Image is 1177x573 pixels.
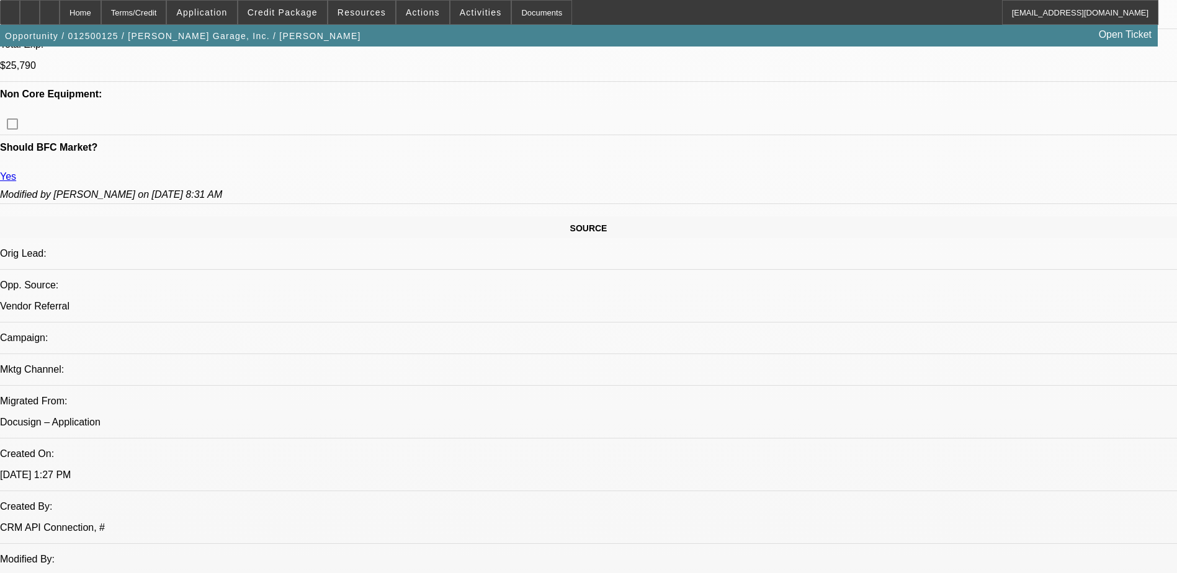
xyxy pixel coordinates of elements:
button: Actions [396,1,449,24]
span: Actions [406,7,440,17]
span: Opportunity / 012500125 / [PERSON_NAME] Garage, Inc. / [PERSON_NAME] [5,31,361,41]
span: Activities [460,7,502,17]
span: Resources [338,7,386,17]
span: Application [176,7,227,17]
span: SOURCE [570,223,607,233]
span: Credit Package [248,7,318,17]
button: Resources [328,1,395,24]
button: Application [167,1,236,24]
a: Open Ticket [1094,24,1157,45]
button: Activities [450,1,511,24]
button: Credit Package [238,1,327,24]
